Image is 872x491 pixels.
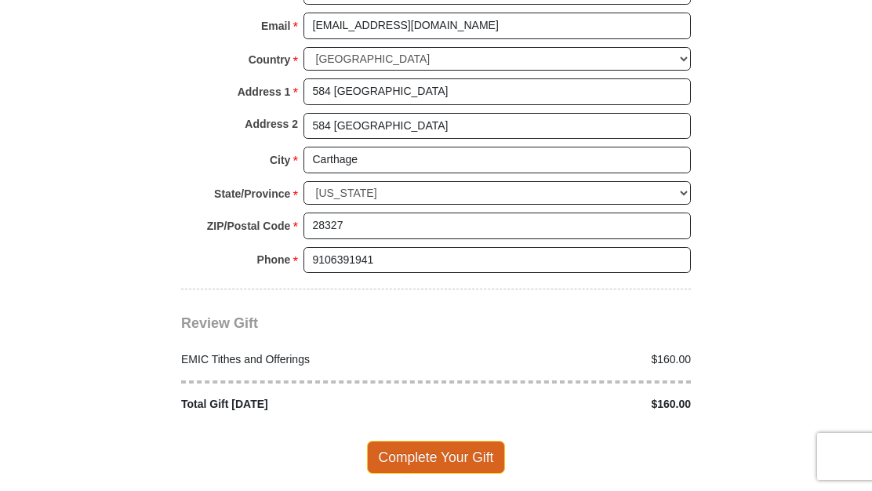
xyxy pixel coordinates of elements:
[249,49,291,71] strong: Country
[261,15,290,37] strong: Email
[207,215,291,237] strong: ZIP/Postal Code
[214,183,290,205] strong: State/Province
[257,249,291,271] strong: Phone
[245,113,298,135] strong: Address 2
[173,351,437,368] div: EMIC Tithes and Offerings
[270,149,290,171] strong: City
[367,441,506,474] span: Complete Your Gift
[173,396,437,413] div: Total Gift [DATE]
[436,396,699,413] div: $160.00
[436,351,699,368] div: $160.00
[238,81,291,103] strong: Address 1
[181,315,258,331] span: Review Gift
